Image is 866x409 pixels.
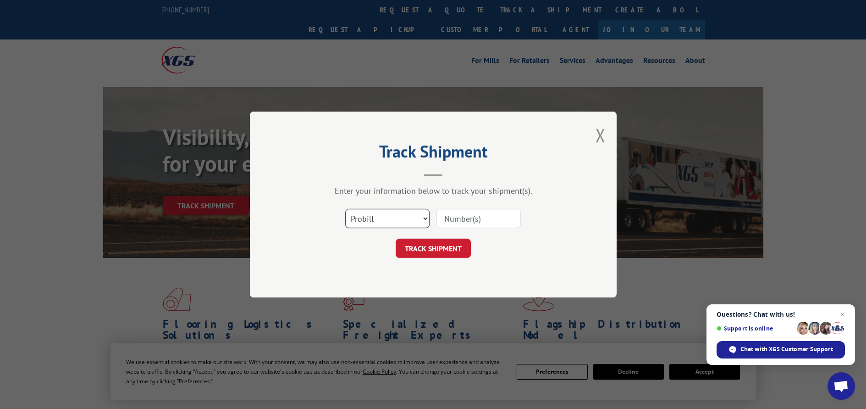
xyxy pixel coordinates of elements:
[296,145,571,162] h2: Track Shipment
[827,372,855,400] a: Open chat
[436,209,521,228] input: Number(s)
[396,239,471,258] button: TRACK SHIPMENT
[717,341,845,359] span: Chat with XGS Customer Support
[717,311,845,318] span: Questions? Chat with us!
[717,325,794,332] span: Support is online
[740,345,833,353] span: Chat with XGS Customer Support
[595,123,605,147] button: Close modal
[296,185,571,196] div: Enter your information below to track your shipment(s).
